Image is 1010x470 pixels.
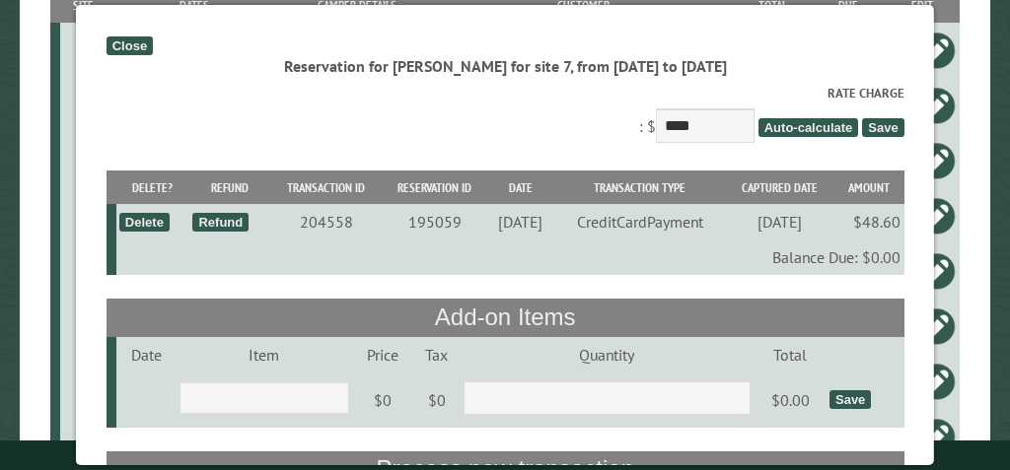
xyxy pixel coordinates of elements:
[487,204,553,239] td: [DATE]
[192,213,249,232] div: Refund
[726,204,834,239] td: [DATE]
[382,170,487,205] th: Reservation ID
[413,337,460,372] td: Tax
[68,371,104,391] div: 9
[754,337,826,372] td: Total
[68,261,104,281] div: 7
[413,372,460,428] td: $0
[119,213,170,232] div: Delete
[68,40,104,60] div: 4
[68,427,104,446] div: 7
[553,170,726,205] th: Transaction Type
[553,204,726,239] td: CreditCardPayment
[107,299,904,336] th: Add-on Items
[68,151,104,170] div: 10
[116,337,176,372] td: Date
[189,170,270,205] th: Refund
[107,36,153,55] div: Close
[115,239,903,275] td: Balance Due: $0.00
[758,118,859,137] span: Auto-calculate
[68,206,104,226] div: T4
[830,390,871,409] div: Save
[726,170,834,205] th: Captured Date
[352,337,413,372] td: Price
[176,337,351,372] td: Item
[68,96,104,115] div: 5
[270,170,382,205] th: Transaction ID
[834,204,904,239] td: $48.60
[754,372,826,428] td: $0.00
[834,170,904,205] th: Amount
[487,170,553,205] th: Date
[107,84,904,102] label: Rate Charge
[382,204,487,239] td: 195059
[352,372,413,428] td: $0
[107,84,904,148] div: : $
[115,170,189,205] th: Delete?
[270,204,382,239] td: 204558
[107,55,904,77] div: Reservation for [PERSON_NAME] for site 7, from [DATE] to [DATE]
[68,316,104,336] div: T7
[862,118,903,137] span: Save
[460,337,754,372] td: Quantity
